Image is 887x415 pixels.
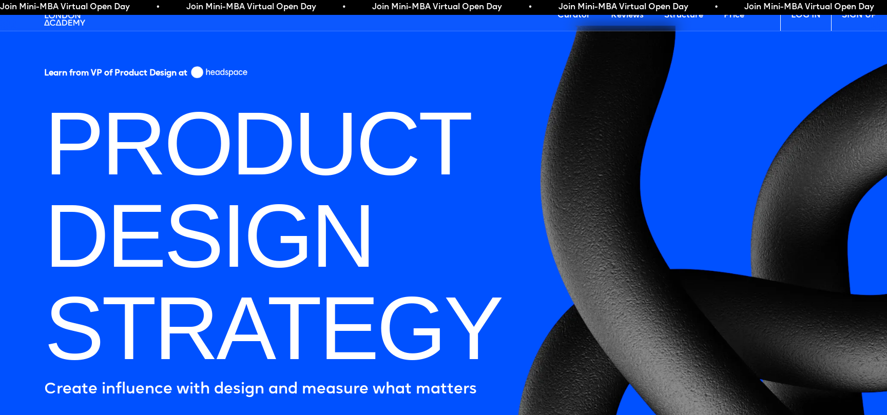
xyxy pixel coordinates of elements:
h1: PRODUCT [34,97,480,190]
span: • [527,2,530,12]
span: • [155,2,158,12]
span: • [713,2,716,12]
h1: STRATEGY [34,282,511,374]
span: • [341,2,344,12]
h5: Create influence with design and measure what matters [44,380,477,400]
h5: Learn from VP of Product Design at [44,68,187,82]
h1: DESIGN [34,190,383,282]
